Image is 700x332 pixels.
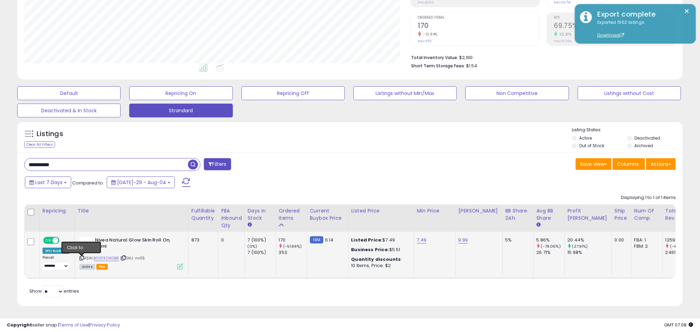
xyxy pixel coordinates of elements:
div: Listed Price [351,207,411,215]
label: Out of Stock [579,143,605,149]
div: Current Buybox Price [310,207,346,222]
label: Deactivated [635,135,661,141]
div: $5.51 [351,247,409,253]
div: Fulfillable Quantity [191,207,215,222]
a: 9.99 [458,237,468,244]
button: Last 7 Days [25,177,71,188]
div: Repricing [42,207,72,215]
div: Exported 1552 listings. [592,19,691,39]
span: 2025-08-12 07:08 GMT [664,322,693,328]
div: FBA inbound Qty [221,207,242,229]
b: Quantity discounts [351,256,401,263]
span: 6.14 [325,237,334,243]
a: Download [597,32,624,38]
small: -51.84% [421,32,438,37]
small: Prev: 51.36% [554,39,572,43]
span: All listings currently available for purchase on Amazon [79,264,95,270]
div: Profit [PERSON_NAME] [568,207,609,222]
div: Avg BB Share [537,207,562,222]
b: Total Inventory Value: [412,55,458,60]
span: | SKU: nv05 [120,255,145,261]
small: Avg BB Share. [537,222,541,228]
div: FBM: 2 [634,243,657,249]
label: Archived [635,143,653,149]
div: Ship Price [615,207,628,222]
small: FBM [310,236,323,244]
span: OFF [58,237,69,243]
div: BB Share 24h. [505,207,531,222]
button: × [684,7,690,16]
button: Filters [204,158,231,170]
h5: Listings [37,129,63,139]
div: Total Rev. [665,207,691,222]
div: 1259.15 [665,237,693,243]
h2: 69.75% [554,22,675,31]
button: Strandard [129,104,233,117]
div: Num of Comp. [634,207,660,222]
h2: 170 [418,22,539,31]
button: Columns [613,158,645,170]
span: [DATE]-29 - Aug-04 [117,179,166,186]
div: Clear All Filters [24,141,55,148]
span: Ordered Items [418,16,539,20]
small: Prev: $393 [418,0,434,4]
div: 10 Items, Price: $2 [351,263,409,269]
span: ON [44,237,53,243]
div: Ordered Items [279,207,304,222]
b: Business Price: [351,246,389,253]
div: : [351,256,409,263]
div: seller snap | | [7,322,120,329]
div: ASIN: [79,237,183,269]
span: Columns [617,161,639,168]
button: Non Competitive [465,86,569,100]
button: Repricing On [129,86,233,100]
div: Win BuyBox * [42,248,69,254]
strong: Copyright [7,322,32,328]
button: Deactivated & In Stock [17,104,121,117]
div: Displaying 1 to 1 of 1 items [621,195,676,201]
div: 7 (100%) [248,249,276,256]
div: $7.49 [351,237,409,243]
span: $1.54 [466,63,477,69]
button: Repricing Off [242,86,345,100]
div: Preset: [42,255,69,271]
b: Listed Price: [351,237,383,243]
b: Nivea Natural Glow Skin Roll On, 50ml [95,237,179,252]
small: Prev: 26.71% [554,0,571,4]
div: 0 [221,237,239,243]
div: 353 [279,249,307,256]
span: ROI [554,16,675,20]
div: 5.86% [537,237,565,243]
button: Listings without Min/Max [353,86,457,100]
div: 873 [191,237,213,243]
small: (-48.85%) [670,244,689,249]
span: Compared to: [72,180,104,186]
button: Default [17,86,121,100]
div: Export complete [592,9,691,19]
a: Privacy Policy [89,322,120,328]
div: Days In Stock [248,207,273,222]
span: Show: entries [29,288,79,294]
button: Save View [576,158,612,170]
small: Prev: 353 [418,39,432,43]
div: 7 (100%) [248,237,276,243]
a: B00FRDAGB8 [94,255,119,261]
small: (27.91%) [572,244,588,249]
small: 35.81% [557,32,572,37]
a: Terms of Use [59,322,88,328]
small: (0%) [248,244,257,249]
div: Title [78,207,186,215]
small: (-78.06%) [541,244,561,249]
span: FBA [96,264,108,270]
div: FBA: 1 [634,237,657,243]
a: 7.49 [417,237,427,244]
label: Active [579,135,592,141]
img: 31mCdTPK8vL._SL40_.jpg [79,237,93,251]
div: 0.00 [615,237,626,243]
button: Listings without Cost [578,86,681,100]
div: 26.71% [537,249,565,256]
button: [DATE]-29 - Aug-04 [107,177,175,188]
span: Last 7 Days [35,179,63,186]
div: [PERSON_NAME] [458,207,500,215]
div: 15.98% [568,249,612,256]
